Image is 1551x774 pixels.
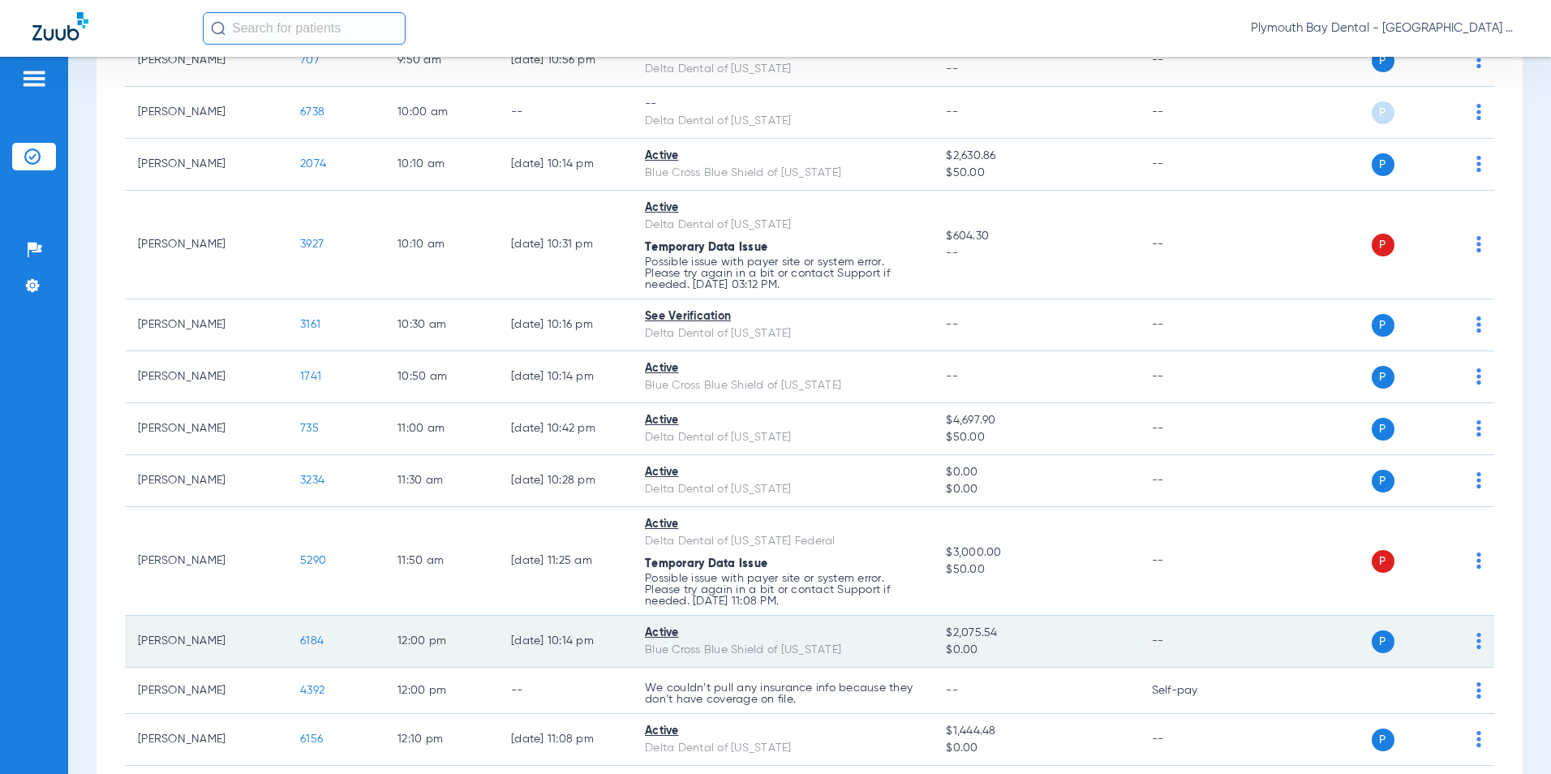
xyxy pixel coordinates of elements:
[1476,52,1481,68] img: group-dot-blue.svg
[125,616,287,668] td: [PERSON_NAME]
[125,403,287,455] td: [PERSON_NAME]
[125,714,287,766] td: [PERSON_NAME]
[1372,366,1394,389] span: P
[946,464,1125,481] span: $0.00
[125,668,287,714] td: [PERSON_NAME]
[946,544,1125,561] span: $3,000.00
[1139,87,1248,139] td: --
[300,239,324,250] span: 3927
[946,148,1125,165] span: $2,630.86
[385,299,498,351] td: 10:30 AM
[385,455,498,507] td: 11:30 AM
[1476,104,1481,120] img: group-dot-blue.svg
[1372,153,1394,176] span: P
[645,256,920,290] p: Possible issue with payer site or system error. Please try again in a bit or contact Support if n...
[1139,299,1248,351] td: --
[946,561,1125,578] span: $50.00
[125,191,287,299] td: [PERSON_NAME]
[498,35,632,87] td: [DATE] 10:56 PM
[946,106,958,118] span: --
[1139,507,1248,616] td: --
[300,319,320,330] span: 3161
[1470,696,1551,774] div: Chat Widget
[300,635,324,647] span: 6184
[385,191,498,299] td: 10:10 AM
[125,507,287,616] td: [PERSON_NAME]
[1139,616,1248,668] td: --
[1139,403,1248,455] td: --
[300,106,324,118] span: 6738
[385,351,498,403] td: 10:50 AM
[946,245,1125,262] span: --
[125,351,287,403] td: [PERSON_NAME]
[300,685,324,696] span: 4392
[125,87,287,139] td: [PERSON_NAME]
[498,191,632,299] td: [DATE] 10:31 PM
[645,558,767,570] span: Temporary Data Issue
[946,371,958,382] span: --
[498,299,632,351] td: [DATE] 10:16 PM
[645,242,767,253] span: Temporary Data Issue
[1372,729,1394,751] span: P
[125,35,287,87] td: [PERSON_NAME]
[946,412,1125,429] span: $4,697.90
[645,682,920,705] p: We couldn’t pull any insurance info because they don’t have coverage on file.
[946,319,958,330] span: --
[1476,682,1481,699] img: group-dot-blue.svg
[1476,368,1481,385] img: group-dot-blue.svg
[645,325,920,342] div: Delta Dental of [US_STATE]
[645,740,920,757] div: Delta Dental of [US_STATE]
[498,668,632,714] td: --
[946,228,1125,245] span: $604.30
[1476,316,1481,333] img: group-dot-blue.svg
[946,429,1125,446] span: $50.00
[1372,314,1394,337] span: P
[1139,714,1248,766] td: --
[385,403,498,455] td: 11:00 AM
[645,200,920,217] div: Active
[1139,351,1248,403] td: --
[300,158,326,170] span: 2074
[946,481,1125,498] span: $0.00
[946,642,1125,659] span: $0.00
[946,165,1125,182] span: $50.00
[645,625,920,642] div: Active
[498,455,632,507] td: [DATE] 10:28 PM
[498,139,632,191] td: [DATE] 10:14 PM
[645,464,920,481] div: Active
[1476,236,1481,252] img: group-dot-blue.svg
[946,723,1125,740] span: $1,444.48
[946,685,958,696] span: --
[300,475,324,486] span: 3234
[645,573,920,607] p: Possible issue with payer site or system error. Please try again in a bit or contact Support if n...
[645,723,920,740] div: Active
[21,69,47,88] img: hamburger-icon
[1372,49,1394,72] span: P
[1139,191,1248,299] td: --
[645,642,920,659] div: Blue Cross Blue Shield of [US_STATE]
[1372,470,1394,492] span: P
[1372,418,1394,441] span: P
[645,61,920,78] div: Delta Dental of [US_STATE]
[125,299,287,351] td: [PERSON_NAME]
[498,403,632,455] td: [DATE] 10:42 PM
[300,733,323,745] span: 6156
[1372,101,1394,124] span: P
[300,555,326,566] span: 5290
[645,217,920,234] div: Delta Dental of [US_STATE]
[498,616,632,668] td: [DATE] 10:14 PM
[203,12,406,45] input: Search for patients
[1139,139,1248,191] td: --
[385,507,498,616] td: 11:50 AM
[946,61,1125,78] span: --
[1372,550,1394,573] span: P
[385,35,498,87] td: 9:50 AM
[1372,630,1394,653] span: P
[645,308,920,325] div: See Verification
[498,507,632,616] td: [DATE] 11:25 AM
[385,668,498,714] td: 12:00 PM
[645,481,920,498] div: Delta Dental of [US_STATE]
[645,96,920,113] div: --
[1476,633,1481,649] img: group-dot-blue.svg
[300,54,320,66] span: 707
